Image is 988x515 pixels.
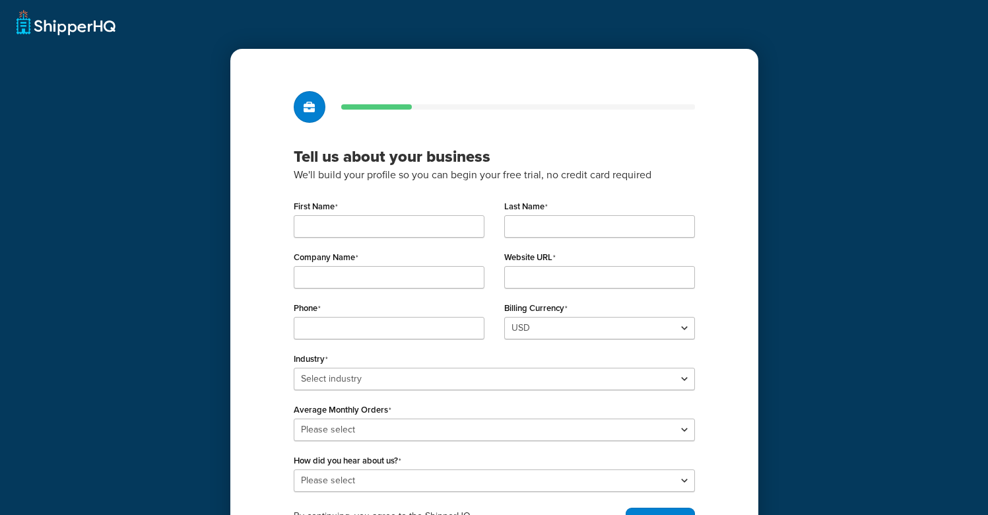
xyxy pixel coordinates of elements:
[294,354,328,364] label: Industry
[294,456,401,466] label: How did you hear about us?
[294,252,358,263] label: Company Name
[504,303,568,314] label: Billing Currency
[294,201,338,212] label: First Name
[294,166,695,184] p: We'll build your profile so you can begin your free trial, no credit card required
[294,405,391,415] label: Average Monthly Orders
[294,303,321,314] label: Phone
[294,147,695,166] h3: Tell us about your business
[504,201,548,212] label: Last Name
[504,252,556,263] label: Website URL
